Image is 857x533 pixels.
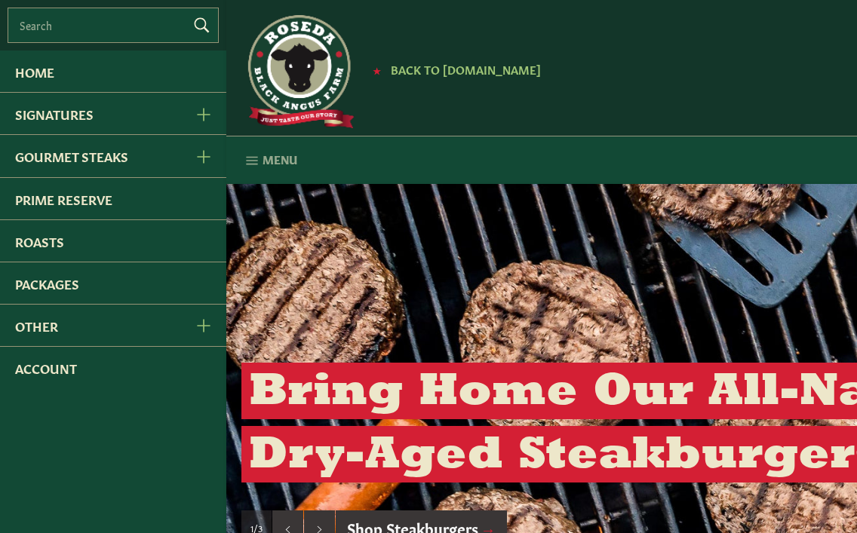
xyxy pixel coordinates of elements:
[263,152,297,167] span: Menu
[179,93,226,134] button: Signatures Menu
[241,15,355,128] img: Roseda Beef
[8,8,219,43] input: Search
[226,136,312,185] button: Menu
[365,64,541,76] a: ★ Back to [DOMAIN_NAME]
[391,61,541,77] span: Back to [DOMAIN_NAME]
[179,305,226,346] button: Other Menu
[179,135,226,176] button: Gourmet Steaks Menu
[373,64,381,76] span: ★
